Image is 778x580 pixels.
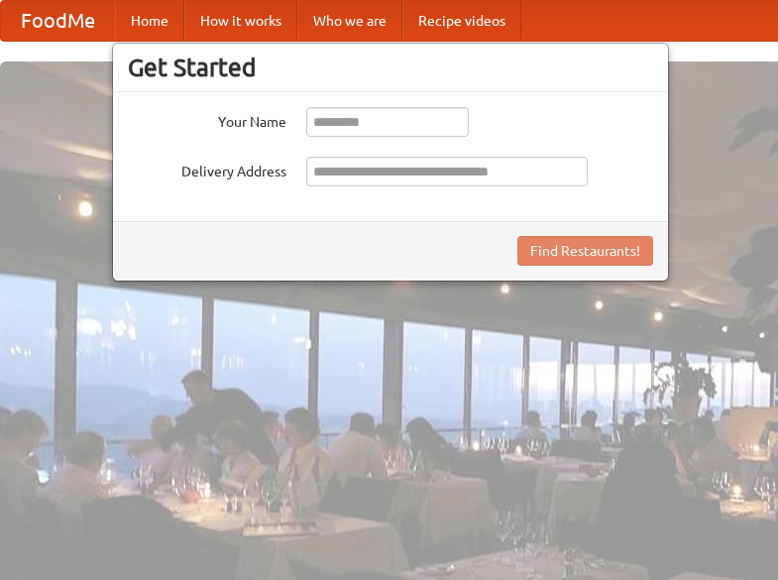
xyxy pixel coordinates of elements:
[128,157,286,181] label: Delivery Address
[184,1,297,41] a: How it works
[1,1,115,41] a: FoodMe
[402,1,521,41] a: Recipe videos
[517,236,653,266] button: Find Restaurants!
[115,1,184,41] a: Home
[128,53,653,82] h3: Get Started
[297,1,402,41] a: Who we are
[128,107,286,132] label: Your Name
